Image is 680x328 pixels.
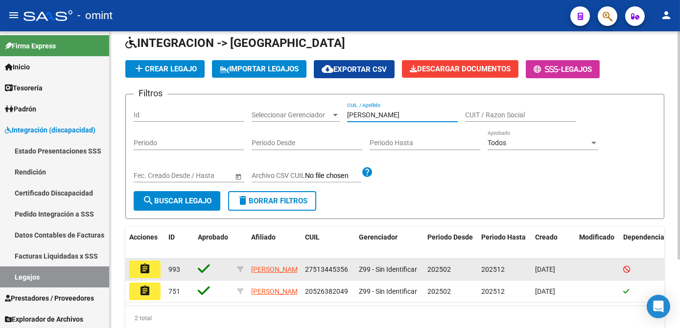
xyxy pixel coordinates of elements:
[314,60,395,78] button: Exportar CSV
[125,227,164,259] datatable-header-cell: Acciones
[134,87,167,100] h3: Filtros
[5,83,43,93] span: Tesorería
[359,265,417,273] span: Z99 - Sin Identificar
[526,60,600,78] button: -Legajos
[77,5,113,26] span: - omint
[322,63,333,75] mat-icon: cloud_download
[125,60,205,78] button: Crear Legajo
[168,265,180,273] span: 993
[301,227,355,259] datatable-header-cell: CUIL
[575,227,619,259] datatable-header-cell: Modificado
[233,171,243,181] button: Open calendar
[427,265,451,273] span: 202502
[5,314,83,325] span: Explorador de Archivos
[168,233,175,241] span: ID
[5,41,56,51] span: Firma Express
[5,125,95,135] span: Integración (discapacidad)
[619,227,673,259] datatable-header-cell: Dependencia
[535,233,558,241] span: Creado
[5,62,30,72] span: Inicio
[133,63,145,74] mat-icon: add
[194,227,233,259] datatable-header-cell: Aprobado
[531,227,575,259] datatable-header-cell: Creado
[5,104,36,114] span: Padrón
[139,285,151,297] mat-icon: assignment
[134,191,220,211] button: Buscar Legajo
[359,233,398,241] span: Gerenciador
[142,195,154,206] mat-icon: search
[237,195,249,206] mat-icon: delete
[228,191,316,211] button: Borrar Filtros
[534,65,561,74] span: -
[247,227,301,259] datatable-header-cell: Afiliado
[579,233,614,241] span: Modificado
[168,287,180,295] span: 751
[623,233,664,241] span: Dependencia
[647,295,670,318] div: Open Intercom Messenger
[198,233,228,241] span: Aprobado
[481,233,526,241] span: Periodo Hasta
[481,287,505,295] span: 202512
[477,227,531,259] datatable-header-cell: Periodo Hasta
[535,287,555,295] span: [DATE]
[8,9,20,21] mat-icon: menu
[212,60,306,78] button: IMPORTAR LEGAJOS
[164,227,194,259] datatable-header-cell: ID
[5,293,94,304] span: Prestadores / Proveedores
[305,233,320,241] span: CUIL
[427,287,451,295] span: 202502
[237,197,307,205] span: Borrar Filtros
[252,111,331,119] span: Seleccionar Gerenciador
[139,263,151,275] mat-icon: assignment
[402,60,518,78] button: Descargar Documentos
[134,172,169,180] input: Fecha inicio
[561,65,592,74] span: Legajos
[355,227,423,259] datatable-header-cell: Gerenciador
[125,36,345,50] span: INTEGRACION -> [GEOGRAPHIC_DATA]
[488,139,506,147] span: Todos
[481,265,505,273] span: 202512
[252,172,305,179] span: Archivo CSV CUIL
[535,265,555,273] span: [DATE]
[660,9,672,21] mat-icon: person
[220,65,299,73] span: IMPORTAR LEGAJOS
[251,287,304,295] span: [PERSON_NAME]
[305,172,361,180] input: Archivo CSV CUIL
[133,65,197,73] span: Crear Legajo
[129,233,158,241] span: Acciones
[423,227,477,259] datatable-header-cell: Periodo Desde
[305,287,348,295] span: 20526382049
[322,65,387,74] span: Exportar CSV
[251,265,304,273] span: [PERSON_NAME]
[410,65,511,73] span: Descargar Documentos
[361,166,373,178] mat-icon: help
[305,265,348,273] span: 27513445356
[178,172,226,180] input: Fecha fin
[142,197,211,205] span: Buscar Legajo
[251,233,276,241] span: Afiliado
[359,287,417,295] span: Z99 - Sin Identificar
[427,233,473,241] span: Periodo Desde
